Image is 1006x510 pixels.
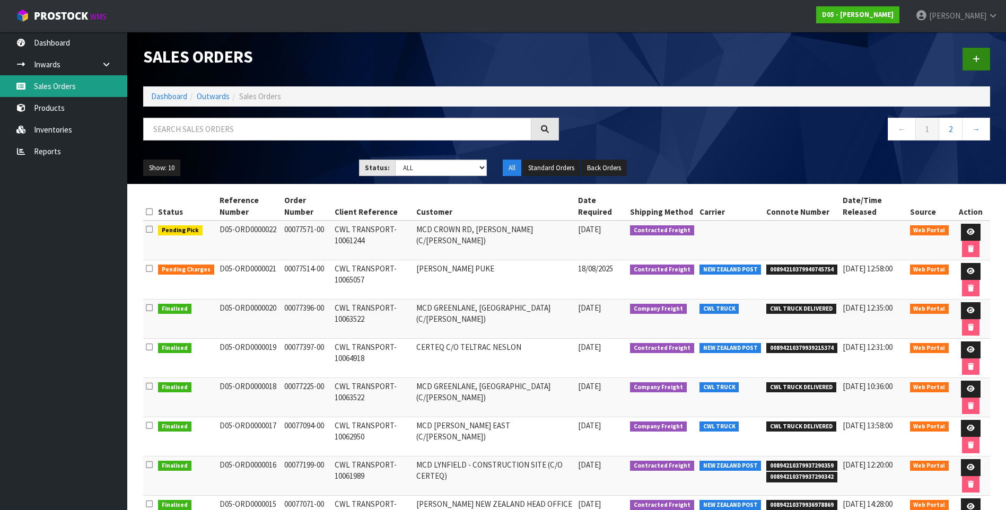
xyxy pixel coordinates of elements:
[910,461,949,471] span: Web Portal
[699,265,762,275] span: NEW ZEALAND POST
[699,461,762,471] span: NEW ZEALAND POST
[158,382,191,393] span: Finalised
[365,163,390,172] strong: Status:
[158,461,191,471] span: Finalised
[217,260,282,300] td: D05-ORD0000021
[951,192,990,221] th: Action
[332,417,414,456] td: CWL TRANSPORT-10062950
[843,499,893,509] span: [DATE] 14:28:00
[843,381,893,391] span: [DATE] 10:36:00
[414,417,576,456] td: MCD [PERSON_NAME] EAST (C/[PERSON_NAME])
[630,461,694,471] span: Contracted Freight
[143,118,531,140] input: Search sales orders
[332,456,414,496] td: CWL TRANSPORT-10061989
[414,300,576,339] td: MCD GREENLANE, [GEOGRAPHIC_DATA] (C/[PERSON_NAME])
[332,339,414,378] td: CWL TRANSPORT-10064918
[843,263,893,274] span: [DATE] 12:58:00
[578,420,601,430] span: [DATE]
[840,192,907,221] th: Date/Time Released
[217,339,282,378] td: D05-ORD0000019
[239,91,281,101] span: Sales Orders
[910,421,949,432] span: Web Portal
[282,339,332,378] td: 00077397-00
[158,421,191,432] span: Finalised
[282,260,332,300] td: 00077514-00
[34,9,88,23] span: ProStock
[630,265,694,275] span: Contracted Freight
[766,421,836,432] span: CWL TRUCK DELIVERED
[766,343,837,354] span: 00894210379939215374
[282,378,332,417] td: 00077225-00
[332,378,414,417] td: CWL TRANSPORT-10063522
[627,192,697,221] th: Shipping Method
[910,225,949,236] span: Web Portal
[888,118,916,140] a: ←
[766,382,836,393] span: CWL TRUCK DELIVERED
[578,263,613,274] span: 18/08/2025
[910,265,949,275] span: Web Portal
[414,339,576,378] td: CERTEQ C/O TELTRAC NESLON
[158,343,191,354] span: Finalised
[143,160,180,177] button: Show: 10
[915,118,939,140] a: 1
[578,460,601,470] span: [DATE]
[699,304,739,314] span: CWL TRUCK
[143,48,559,66] h1: Sales Orders
[332,192,414,221] th: Client Reference
[414,378,576,417] td: MCD GREENLANE, [GEOGRAPHIC_DATA] (C/[PERSON_NAME])
[197,91,230,101] a: Outwards
[217,456,282,496] td: D05-ORD0000016
[217,221,282,260] td: D05-ORD0000022
[503,160,521,177] button: All
[217,378,282,417] td: D05-ORD0000018
[414,456,576,496] td: MCD LYNFIELD - CONSTRUCTION SITE (C/O CERTEQ)
[766,472,837,482] span: 00894210379937290342
[843,460,893,470] span: [DATE] 12:20:00
[578,381,601,391] span: [DATE]
[158,304,191,314] span: Finalised
[581,160,627,177] button: Back Orders
[332,260,414,300] td: CWL TRANSPORT-10065057
[522,160,580,177] button: Standard Orders
[155,192,217,221] th: Status
[630,343,694,354] span: Contracted Freight
[414,192,576,221] th: Customer
[910,304,949,314] span: Web Portal
[282,221,332,260] td: 00077571-00
[16,9,29,22] img: cube-alt.png
[843,420,893,430] span: [DATE] 13:58:00
[764,192,840,221] th: Connote Number
[217,417,282,456] td: D05-ORD0000017
[575,192,627,221] th: Date Required
[962,118,990,140] a: →
[578,224,601,234] span: [DATE]
[332,300,414,339] td: CWL TRANSPORT-10063522
[910,343,949,354] span: Web Portal
[578,342,601,352] span: [DATE]
[151,91,187,101] a: Dashboard
[282,300,332,339] td: 00077396-00
[630,225,694,236] span: Contracted Freight
[910,382,949,393] span: Web Portal
[414,221,576,260] td: MCD CROWN RD, [PERSON_NAME] (C/[PERSON_NAME])
[929,11,986,21] span: [PERSON_NAME]
[578,303,601,313] span: [DATE]
[697,192,764,221] th: Carrier
[332,221,414,260] td: CWL TRANSPORT-10061244
[217,300,282,339] td: D05-ORD0000020
[822,10,894,19] strong: D05 - [PERSON_NAME]
[282,417,332,456] td: 00077094-00
[282,192,332,221] th: Order Number
[843,303,893,313] span: [DATE] 12:35:00
[843,342,893,352] span: [DATE] 12:31:00
[699,421,739,432] span: CWL TRUCK
[939,118,963,140] a: 2
[158,265,214,275] span: Pending Charges
[630,382,687,393] span: Company Freight
[158,225,203,236] span: Pending Pick
[630,421,687,432] span: Company Freight
[766,265,837,275] span: 00894210379940745754
[699,343,762,354] span: NEW ZEALAND POST
[414,260,576,300] td: [PERSON_NAME] PUKE
[282,456,332,496] td: 00077199-00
